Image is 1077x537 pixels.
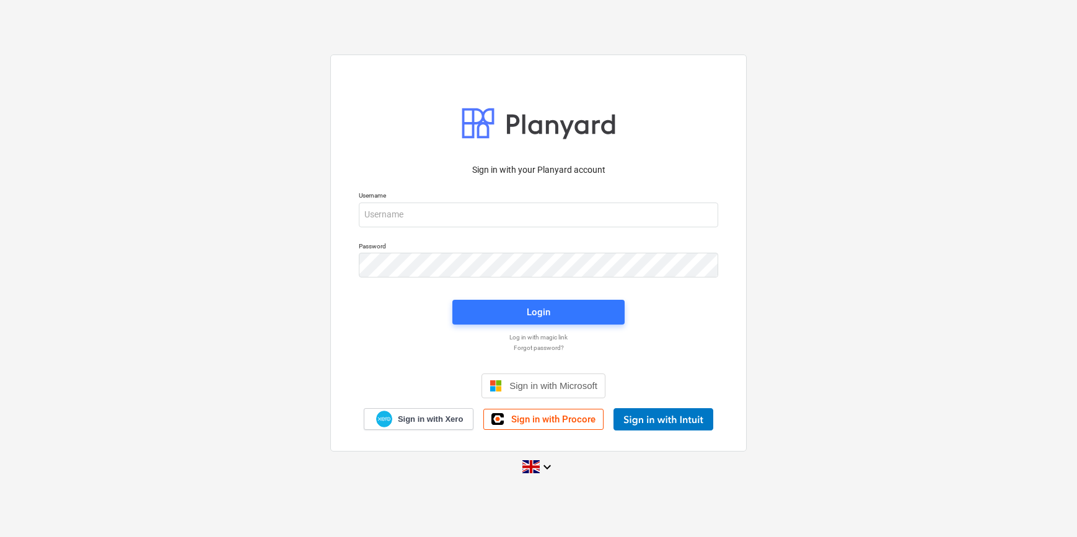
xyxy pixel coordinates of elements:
span: Sign in with Microsoft [509,380,597,391]
button: Login [452,300,625,325]
div: Login [527,304,550,320]
a: Forgot password? [353,344,724,352]
p: Username [359,191,718,202]
span: Sign in with Xero [398,414,463,425]
img: Microsoft logo [490,380,502,392]
a: Sign in with Xero [364,408,474,430]
img: Xero logo [376,411,392,427]
i: keyboard_arrow_down [540,460,555,474]
a: Sign in with Procore [483,409,604,430]
input: Username [359,203,718,227]
p: Sign in with your Planyard account [359,164,718,177]
p: Password [359,242,718,253]
a: Log in with magic link [353,333,724,341]
span: Sign in with Procore [511,414,596,425]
